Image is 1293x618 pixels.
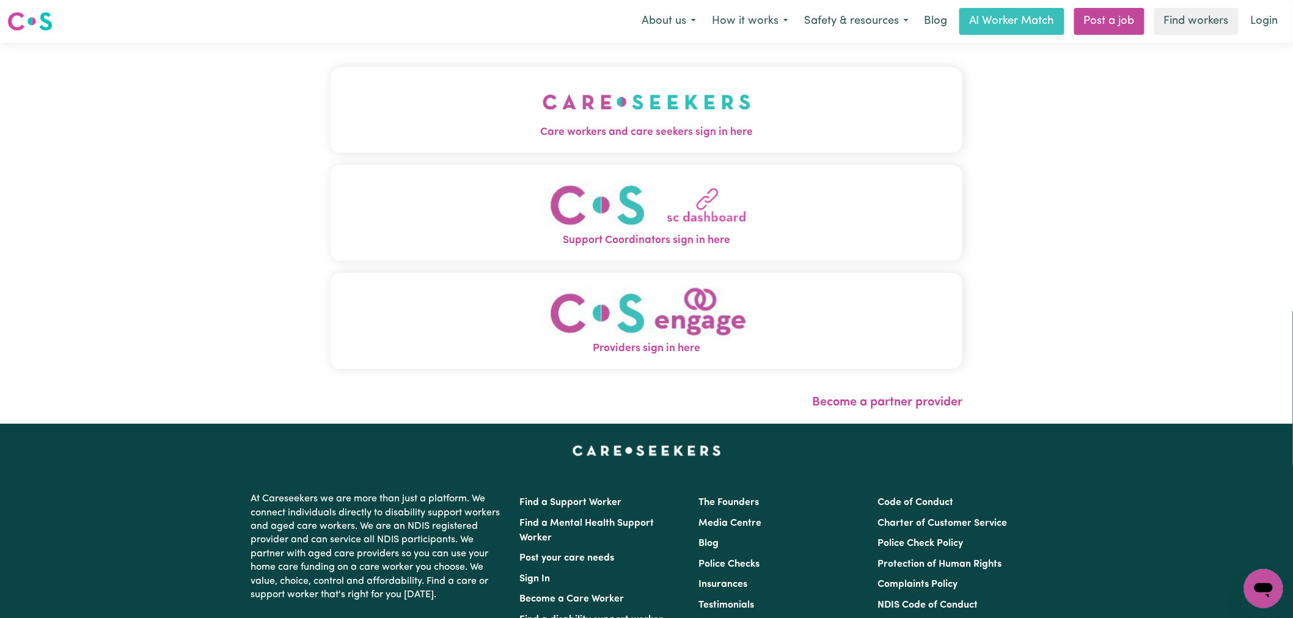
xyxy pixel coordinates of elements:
[878,518,1008,528] a: Charter of Customer Service
[519,574,550,584] a: Sign In
[959,8,1064,35] a: AI Worker Match
[331,273,962,369] button: Providers sign in here
[251,487,505,606] p: At Careseekers we are more than just a platform. We connect individuals directly to disability su...
[698,580,747,589] a: Insurances
[573,446,721,456] a: Careseekers home page
[878,539,964,548] a: Police Check Policy
[519,498,621,507] a: Find a Support Worker
[878,600,978,610] a: NDIS Code of Conduct
[704,9,796,34] button: How it works
[698,600,754,610] a: Testimonials
[7,7,53,35] a: Careseekers logo
[331,233,962,249] span: Support Coordinators sign in here
[878,580,958,589] a: Complaints Policy
[698,559,760,569] a: Police Checks
[519,553,614,563] a: Post your care needs
[331,67,962,153] button: Care workers and care seekers sign in here
[1244,569,1283,608] iframe: Button to launch messaging window
[331,341,962,357] span: Providers sign in here
[698,518,761,528] a: Media Centre
[878,498,954,507] a: Code of Conduct
[331,165,962,261] button: Support Coordinators sign in here
[1154,8,1239,35] a: Find workers
[878,559,1002,569] a: Protection of Human Rights
[7,10,53,32] img: Careseekers logo
[698,498,759,507] a: The Founders
[519,594,624,604] a: Become a Care Worker
[331,125,962,140] span: Care workers and care seekers sign in here
[1244,8,1286,35] a: Login
[698,539,719,548] a: Blog
[917,8,954,35] a: Blog
[519,518,654,543] a: Find a Mental Health Support Worker
[1074,8,1145,35] a: Post a job
[634,9,704,34] button: About us
[812,396,962,409] a: Become a partner provider
[796,9,917,34] button: Safety & resources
